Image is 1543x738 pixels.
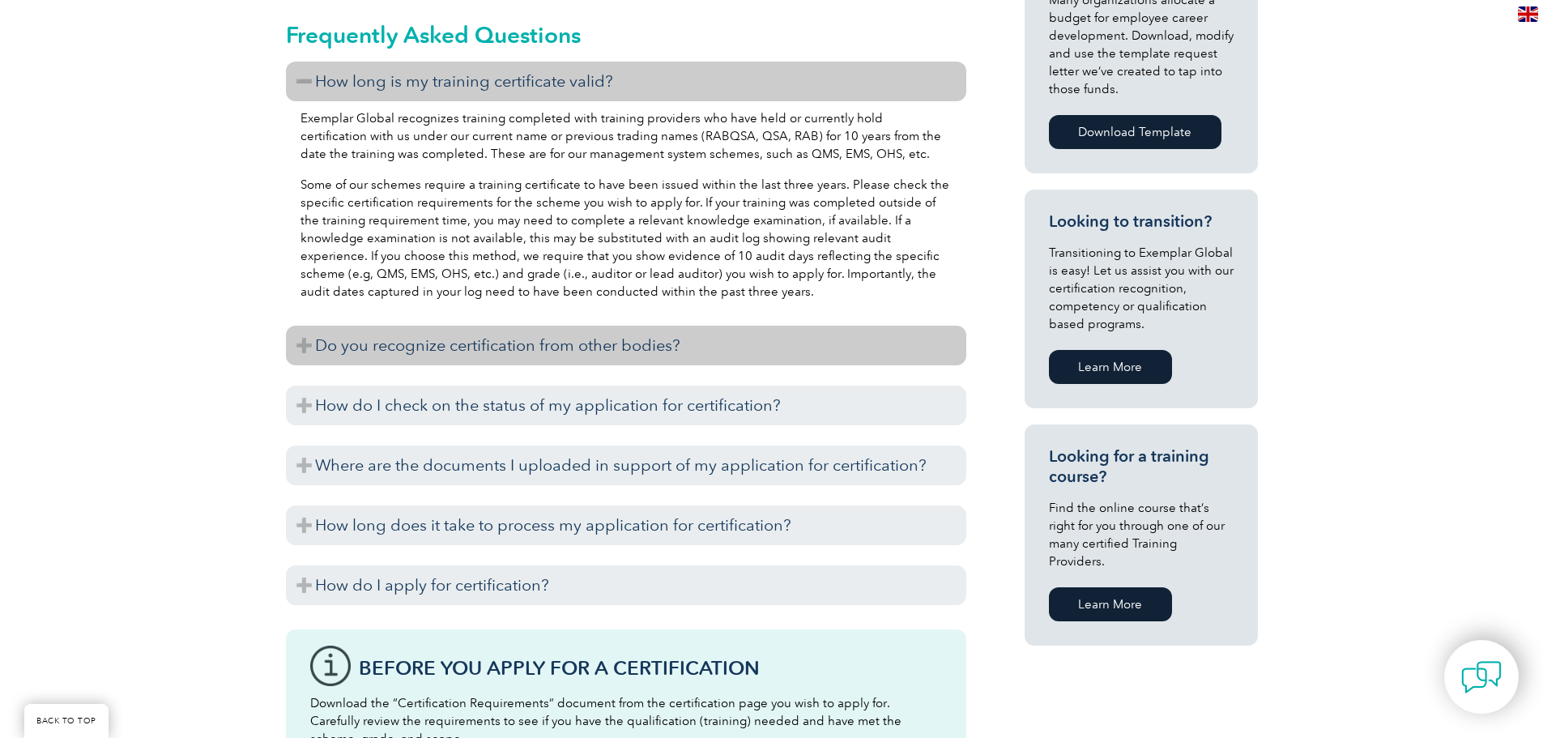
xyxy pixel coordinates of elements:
[286,326,966,365] h3: Do you recognize certification from other bodies?
[1461,657,1502,697] img: contact-chat.png
[1049,446,1234,487] h3: Looking for a training course?
[286,565,966,605] h3: How do I apply for certification?
[359,658,942,678] h3: Before You Apply For a Certification
[1049,499,1234,570] p: Find the online course that’s right for you through one of our many certified Training Providers.
[286,386,966,425] h3: How do I check on the status of my application for certification?
[286,62,966,101] h3: How long is my training certificate valid?
[301,109,952,163] p: Exemplar Global recognizes training completed with training providers who have held or currently ...
[1049,115,1221,149] a: Download Template
[1049,211,1234,232] h3: Looking to transition?
[301,176,952,301] p: Some of our schemes require a training certificate to have been issued within the last three year...
[286,22,966,48] h2: Frequently Asked Questions
[1049,244,1234,333] p: Transitioning to Exemplar Global is easy! Let us assist you with our certification recognition, c...
[1049,350,1172,384] a: Learn More
[286,446,966,485] h3: Where are the documents I uploaded in support of my application for certification?
[1518,6,1538,22] img: en
[24,704,109,738] a: BACK TO TOP
[1049,587,1172,621] a: Learn More
[286,506,966,545] h3: How long does it take to process my application for certification?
